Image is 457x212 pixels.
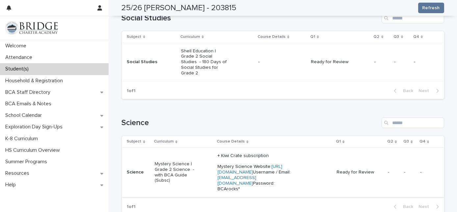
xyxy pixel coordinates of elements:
p: Shell Education | Grade 2 Social Studies - 180 Days of Social Studies for Grade 2 [181,48,228,76]
p: - [374,59,389,65]
p: - [258,59,306,65]
span: Refresh [422,5,440,11]
p: Q2 [374,33,380,40]
p: Mystery Science | Grade 2 Science - with BCA Guide (Subsc) [155,161,202,183]
p: 1 of 1 [122,83,141,99]
p: Attendance [3,54,38,61]
h1: Science [122,118,379,128]
p: Curriculum [154,138,174,145]
p: Q3 [394,33,399,40]
h2: 25/26 [PERSON_NAME] - 203815 [122,3,237,13]
p: Help [3,182,21,188]
p: - [394,59,409,65]
span: Next [419,204,433,209]
p: Summer Programs [3,159,52,165]
tr: ScienceMystery Science | Grade 2 Science - with BCA Guide (Subsc)+ Kiwi Crate subscription Myster... [122,147,444,197]
p: Ready for Review [311,59,358,65]
p: Course Details [258,33,286,40]
input: Search [382,13,444,23]
p: Subject [127,33,141,40]
p: BCA Emails & Notes [3,101,57,107]
p: - [388,170,399,175]
button: Next [416,88,444,94]
button: Refresh [418,3,444,13]
p: BCA Staff Directory [3,89,56,95]
p: Science [127,170,150,175]
p: Student(s) [3,66,34,72]
img: V1C1m3IdTEidaUdm9Hs0 [5,21,58,35]
p: Q4 [419,138,425,145]
p: Subject [127,138,141,145]
span: Next [419,89,433,93]
p: Household & Registration [3,78,68,84]
p: Social Studies [127,59,174,65]
p: Q1 [336,138,341,145]
p: K-8 Curriculum [3,136,43,142]
p: - [414,59,433,65]
p: HS Curriculum Overview [3,147,65,153]
button: Back [389,204,416,210]
p: Welcome [3,43,32,49]
p: Q3 [403,138,409,145]
p: - [404,170,415,175]
p: Q2 [387,138,393,145]
p: Ready for Review [337,170,383,175]
input: Search [382,118,444,128]
tr: Social StudiesShell Education | Grade 2 Social Studies - 180 Days of Social Studies for Grade 2-R... [122,43,444,81]
p: Resources [3,170,35,176]
a: [EMAIL_ADDRESS][DOMAIN_NAME] [217,175,256,186]
p: Course Details [217,138,245,145]
h1: Social Studies [122,13,379,23]
p: Q4 [413,33,419,40]
span: Back [399,204,414,209]
p: School Calendar [3,112,47,119]
p: - [420,170,434,175]
button: Back [389,88,416,94]
p: Exploration Day Sign-Ups [3,124,68,130]
button: Next [416,204,444,210]
p: Q1 [310,33,315,40]
p: + Kiwi Crate subscription Mystery Science Website: Username / Email: Password: BCArocks* [217,153,312,192]
p: Curriculum [180,33,200,40]
span: Back [399,89,414,93]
